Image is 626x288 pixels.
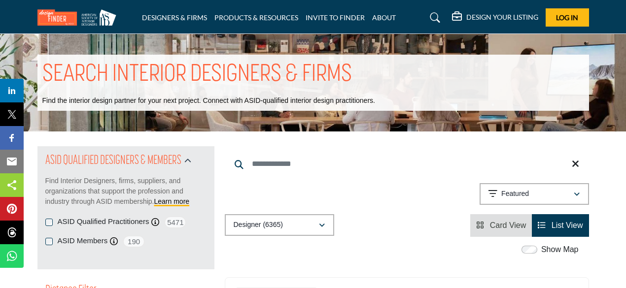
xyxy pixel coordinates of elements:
[541,244,579,256] label: Show Map
[556,13,578,22] span: Log In
[420,10,447,26] a: Search
[42,60,352,90] h1: SEARCH INTERIOR DESIGNERS & FIRMS
[546,8,589,27] button: Log In
[532,214,589,237] li: List View
[45,152,181,170] h2: ASID QUALIFIED DESIGNERS & MEMBERS
[164,216,186,228] span: 5471
[214,13,298,22] a: PRODUCTS & RESOURCES
[225,152,589,176] input: Search Keyword
[501,189,529,199] p: Featured
[58,216,149,227] label: ASID Qualified Practitioners
[45,176,207,207] p: Find Interior Designers, firms, suppliers, and organizations that support the profession and indu...
[480,183,589,205] button: Featured
[225,214,334,236] button: Designer (6365)
[538,221,583,229] a: View List
[552,221,583,229] span: List View
[142,13,207,22] a: DESIGNERS & FIRMS
[476,221,526,229] a: View Card
[58,235,108,247] label: ASID Members
[306,13,365,22] a: INVITE TO FINDER
[466,13,538,22] h5: DESIGN YOUR LISTING
[123,235,145,248] span: 190
[45,219,53,226] input: ASID Qualified Practitioners checkbox
[372,13,396,22] a: ABOUT
[37,9,121,26] img: Site Logo
[45,238,53,245] input: ASID Members checkbox
[470,214,532,237] li: Card View
[234,220,283,230] p: Designer (6365)
[490,221,526,229] span: Card View
[452,12,538,24] div: DESIGN YOUR LISTING
[154,197,190,205] a: Learn more
[42,96,375,106] p: Find the interior design partner for your next project. Connect with ASID-qualified interior desi...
